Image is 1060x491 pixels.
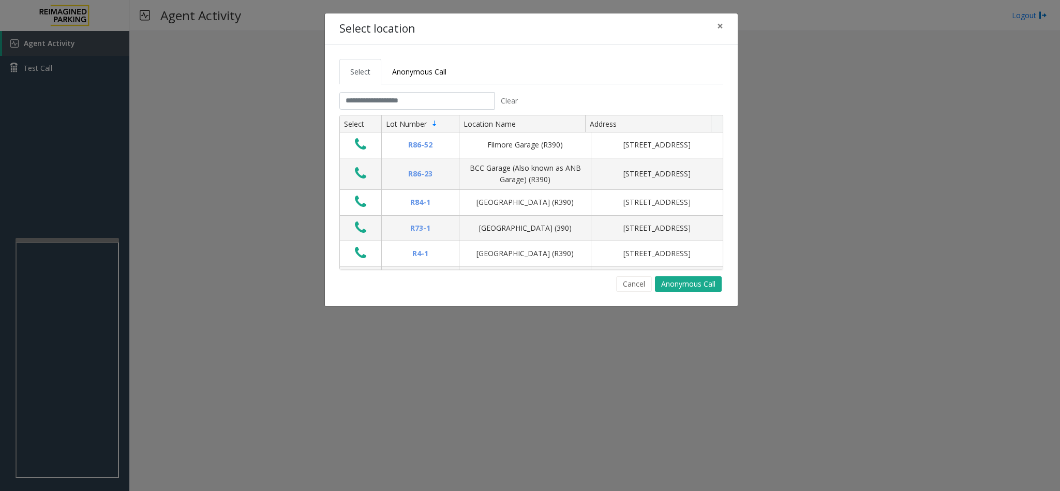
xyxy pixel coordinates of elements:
[616,276,652,292] button: Cancel
[598,222,716,234] div: [STREET_ADDRESS]
[466,222,585,234] div: [GEOGRAPHIC_DATA] (390)
[598,197,716,208] div: [STREET_ADDRESS]
[339,21,415,37] h4: Select location
[388,197,453,208] div: R84-1
[495,92,524,110] button: Clear
[388,168,453,180] div: R86-23
[388,139,453,151] div: R86-52
[717,19,723,33] span: ×
[386,119,427,129] span: Lot Number
[340,115,381,133] th: Select
[392,67,446,77] span: Anonymous Call
[466,139,585,151] div: Filmore Garage (R390)
[590,119,617,129] span: Address
[710,13,730,39] button: Close
[464,119,516,129] span: Location Name
[430,120,439,128] span: Sortable
[466,197,585,208] div: [GEOGRAPHIC_DATA] (R390)
[350,67,370,77] span: Select
[340,115,723,270] div: Data table
[466,162,585,186] div: BCC Garage (Also known as ANB Garage) (R390)
[339,59,723,84] ul: Tabs
[466,248,585,259] div: [GEOGRAPHIC_DATA] (R390)
[388,248,453,259] div: R4-1
[655,276,722,292] button: Anonymous Call
[598,168,716,180] div: [STREET_ADDRESS]
[388,222,453,234] div: R73-1
[598,139,716,151] div: [STREET_ADDRESS]
[598,248,716,259] div: [STREET_ADDRESS]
